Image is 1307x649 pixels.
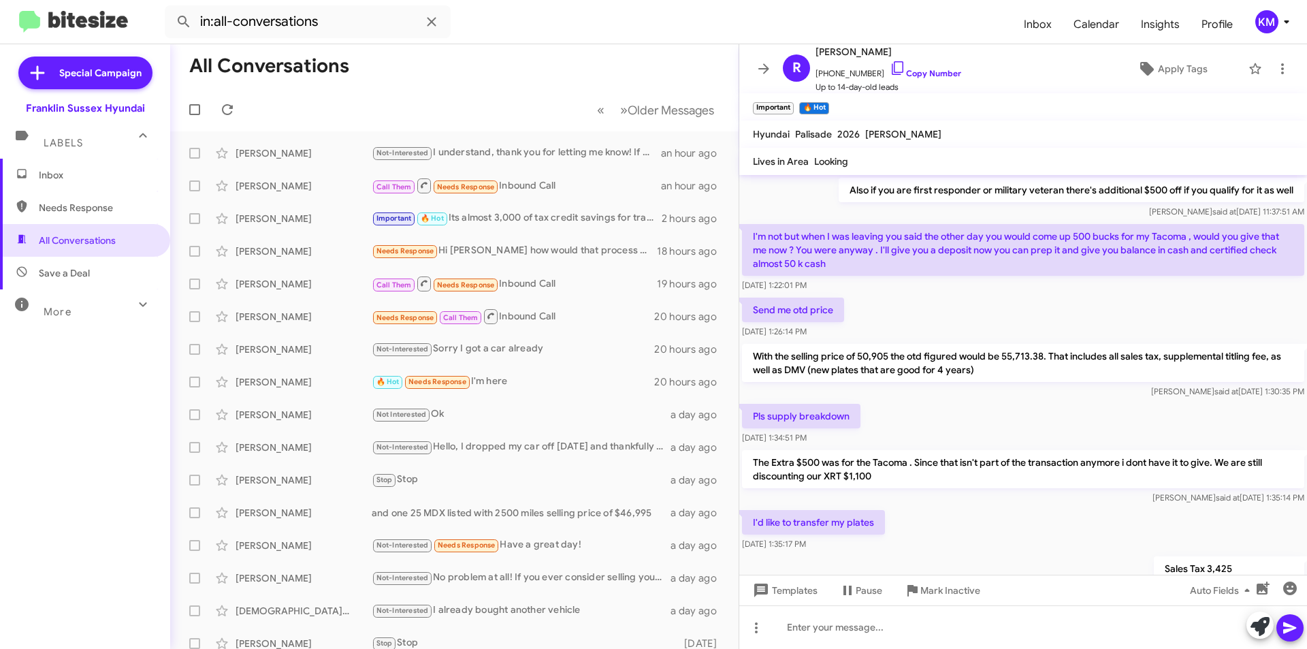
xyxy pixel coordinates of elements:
div: 19 hours ago [657,277,728,291]
span: Save a Deal [39,266,90,280]
div: [PERSON_NAME] [236,473,372,487]
button: KM [1244,10,1292,33]
span: Up to 14-day-old leads [816,80,961,94]
p: Pls supply breakdown [742,404,860,428]
div: [PERSON_NAME] [236,343,372,356]
span: Not-Interested [376,345,429,353]
span: Needs Response [376,247,434,255]
div: Its almost 3,000 of tax credit savings for tradign the truck [372,210,662,226]
span: All Conversations [39,234,116,247]
div: a day ago [671,473,728,487]
p: With the selling price of 50,905 the otd figured would be 55,713.38. That includes all sales tax,... [742,344,1304,382]
div: Sorry I got a car already [372,341,654,357]
span: [DATE] 1:34:51 PM [742,432,807,443]
span: Templates [750,578,818,603]
span: Needs Response [39,201,155,215]
div: a day ago [671,571,728,585]
div: a day ago [671,441,728,454]
a: Profile [1191,5,1244,44]
button: Mark Inactive [893,578,991,603]
span: Not-Interested [376,148,429,157]
span: Needs Response [438,541,496,550]
span: Needs Response [376,313,434,322]
span: said at [1212,206,1236,217]
div: [PERSON_NAME] [236,179,372,193]
span: Labels [44,137,83,149]
span: Needs Response [437,183,495,191]
span: Calendar [1063,5,1130,44]
span: Not-Interested [376,573,429,582]
div: [PERSON_NAME] [236,506,372,520]
span: [PERSON_NAME] [DATE] 1:30:35 PM [1151,386,1304,396]
div: Hi [PERSON_NAME] how would that process work I don't currently have it registered since I don't u... [372,243,657,259]
div: Stop [372,472,671,488]
span: 🔥 Hot [376,377,400,386]
span: Hyundai [753,128,790,140]
button: Pause [828,578,893,603]
div: an hour ago [661,146,728,160]
div: [PERSON_NAME] [236,212,372,225]
span: R [792,57,801,79]
span: Stop [376,475,393,484]
div: I understand, thank you for letting me know! If you change your mind or have any vehicle to sell ... [372,145,661,161]
div: [PERSON_NAME] [236,310,372,323]
button: Apply Tags [1102,57,1242,81]
button: Auto Fields [1179,578,1266,603]
span: [PERSON_NAME] [DATE] 11:37:51 AM [1149,206,1304,217]
p: Sales Tax 3,425 [1154,556,1304,581]
div: Have a great day! [372,537,671,553]
div: Inbound Call [372,177,661,194]
span: [PERSON_NAME] [816,44,961,60]
a: Special Campaign [18,57,152,89]
p: The Extra $500 was for the Tacoma . Since that isn't part of the transaction anymore i dont have ... [742,450,1304,488]
div: 2 hours ago [662,212,728,225]
small: 🔥 Hot [799,102,828,114]
span: Not-Interested [376,606,429,615]
span: [DATE] 1:26:14 PM [742,326,807,336]
div: an hour ago [661,179,728,193]
div: 20 hours ago [654,310,728,323]
span: [PERSON_NAME] [DATE] 1:35:14 PM [1152,492,1304,503]
span: [PERSON_NAME] [865,128,941,140]
span: [DATE] 1:22:01 PM [742,280,807,290]
div: [PERSON_NAME] [236,408,372,422]
span: Call Them [376,183,412,191]
span: 2026 [837,128,860,140]
span: More [44,306,71,318]
div: a day ago [671,539,728,552]
button: Previous [589,96,613,124]
span: Not Interested [376,410,427,419]
div: 20 hours ago [654,343,728,356]
span: Auto Fields [1190,578,1255,603]
span: Stop [376,639,393,648]
span: [DATE] 1:35:17 PM [742,539,806,549]
span: said at [1216,492,1240,503]
div: 18 hours ago [657,244,728,258]
h1: All Conversations [189,55,349,77]
span: Inbox [39,168,155,182]
span: Apply Tags [1158,57,1208,81]
span: Special Campaign [59,66,142,80]
span: » [620,101,628,118]
span: Looking [814,155,848,168]
span: Needs Response [437,281,495,289]
span: Important [376,214,412,223]
div: [PERSON_NAME] [236,539,372,552]
span: Pause [856,578,882,603]
span: Needs Response [408,377,466,386]
div: Inbound Call [372,275,657,292]
span: « [597,101,604,118]
p: Send me otd price [742,298,844,322]
a: Copy Number [890,68,961,78]
span: Lives in Area [753,155,809,168]
a: Insights [1130,5,1191,44]
div: a day ago [671,408,728,422]
div: a day ago [671,506,728,520]
nav: Page navigation example [590,96,722,124]
button: Next [612,96,722,124]
div: Inbound Call [372,308,654,325]
span: [PHONE_NUMBER] [816,60,961,80]
button: Templates [739,578,828,603]
span: Not-Interested [376,443,429,452]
